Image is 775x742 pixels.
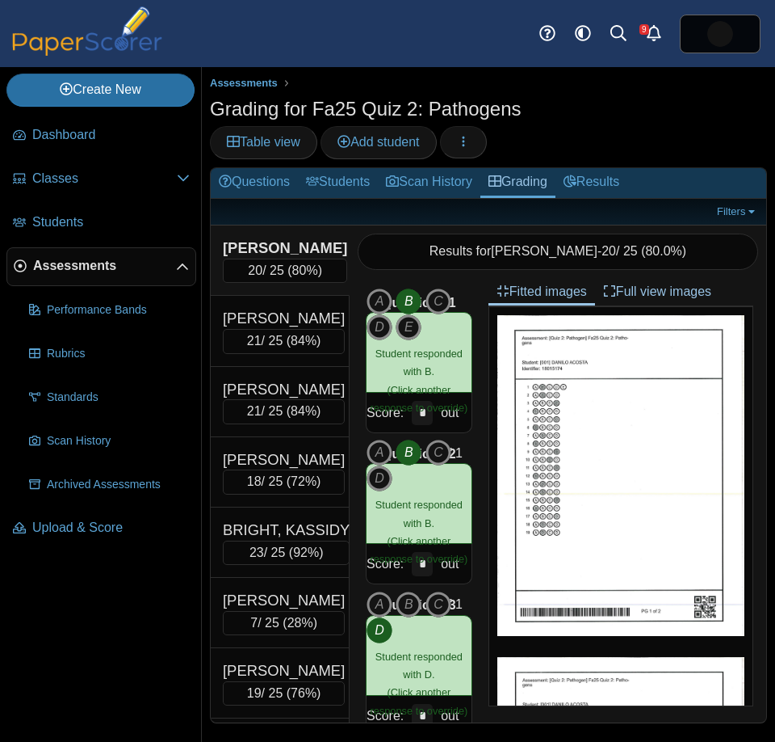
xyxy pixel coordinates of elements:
span: Standards [47,390,190,406]
span: 80.0% [645,244,681,258]
i: D [367,466,392,491]
i: A [367,592,392,618]
span: 92% [293,546,319,559]
a: Rubrics [23,335,196,373]
div: / 25 ( ) [223,399,345,424]
div: / 25 ( ) [223,259,347,283]
div: / 25 ( ) [223,541,350,565]
span: Dashboard [32,126,190,144]
span: Table view [227,135,300,149]
i: B [396,592,421,618]
a: Standards [23,378,196,417]
i: D [367,618,392,643]
a: Students [298,168,378,198]
span: 19 [247,686,262,700]
span: 18 [247,474,262,488]
small: (Click another response to override) [370,348,467,414]
span: 20 [248,263,262,277]
a: Add student [320,126,436,158]
span: Archived Assessments [47,477,190,493]
span: 80% [292,263,318,277]
img: PaperScorer [6,6,168,56]
a: Filters [713,204,762,220]
a: Assessments [206,74,282,94]
div: / 25 ( ) [223,470,345,494]
a: Grading [480,168,555,198]
div: [PERSON_NAME] [223,308,345,329]
a: Table view [210,126,317,158]
img: ps.hreErqNOxSkiDGg1 [707,21,733,47]
a: Scan History [23,422,196,461]
span: 20 [601,244,616,258]
a: PaperScorer [6,44,168,58]
div: BRIGHT, KASSIDY [223,520,350,541]
a: Fitted images [488,278,595,306]
i: A [367,440,392,466]
span: Rubrics [47,346,190,362]
div: / 25 ( ) [223,329,345,353]
h1: Grading for Fa25 Quiz 2: Pathogens [210,95,522,123]
i: D [367,314,392,340]
span: Students [32,213,190,231]
span: 72% [291,474,316,488]
small: (Click another response to override) [370,499,467,565]
span: Add student [337,135,419,149]
div: [PERSON_NAME] [223,590,345,611]
a: ps.hreErqNOxSkiDGg1 [680,15,760,53]
a: Dashboard [6,116,196,155]
span: Performance Bands [47,302,190,318]
a: Students [6,204,196,242]
i: B [396,289,421,314]
span: Student responded with B. [375,348,463,377]
span: Classes [32,170,177,188]
a: Full view images [595,278,719,306]
span: Assessments [210,77,278,89]
span: 21 [247,404,262,418]
a: Classes [6,160,196,199]
span: 28% [287,616,313,630]
a: Questions [211,168,298,198]
a: Create New [6,74,195,106]
div: [PERSON_NAME] [223,449,345,470]
span: Scan History [47,433,190,449]
span: [PERSON_NAME] [491,244,597,258]
i: E [396,314,421,340]
a: Archived Assessments [23,466,196,504]
i: C [425,289,451,314]
div: [PERSON_NAME] [223,660,345,681]
span: 21 [247,334,262,348]
i: A [367,289,392,314]
span: Assessments [33,257,176,275]
span: 84% [291,404,316,418]
span: 84% [291,334,316,348]
div: [PERSON_NAME] [223,238,347,259]
a: Performance Bands [23,291,196,330]
small: (Click another response to override) [370,651,467,717]
a: Upload & Score [6,509,196,548]
span: 23 [249,546,264,559]
i: C [425,440,451,466]
span: 7 [250,616,258,630]
div: Results for - / 25 ( ) [358,234,758,269]
a: Alerts [636,16,672,52]
a: Scan History [378,168,480,198]
span: 76% [291,686,316,700]
a: Results [555,168,627,198]
span: Micah Willis [707,21,733,47]
a: Assessments [6,247,196,286]
span: Upload & Score [32,519,190,537]
span: Student responded with B. [375,499,463,529]
span: Student responded with D. [375,651,463,681]
div: / 25 ( ) [223,611,345,635]
div: / 25 ( ) [223,681,345,706]
div: [PERSON_NAME] [223,379,345,400]
i: B [396,440,421,466]
i: C [425,592,451,618]
img: 3181823_OCTOBER_1_2025T15_26_36_905000000.jpeg [497,315,745,636]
